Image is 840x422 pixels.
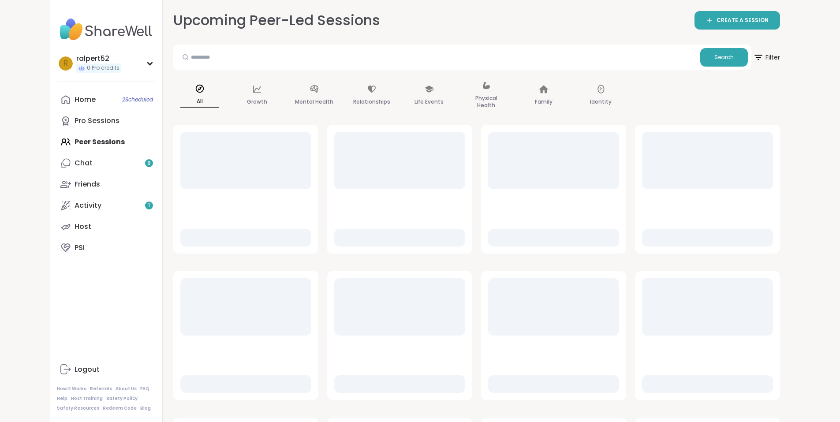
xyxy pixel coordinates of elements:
[75,365,100,374] div: Logout
[57,89,155,110] a: Home2Scheduled
[57,174,155,195] a: Friends
[103,405,137,411] a: Redeem Code
[57,110,155,131] a: Pro Sessions
[75,201,101,210] div: Activity
[57,237,155,258] a: PSI
[148,202,150,209] span: 1
[247,97,267,107] p: Growth
[57,14,155,45] img: ShareWell Nav Logo
[180,96,219,108] p: All
[590,97,612,107] p: Identity
[753,45,780,70] button: Filter
[717,17,769,24] span: CREATE A SESSION
[75,158,93,168] div: Chat
[700,48,748,67] button: Search
[116,386,137,392] a: About Us
[106,396,138,402] a: Safety Policy
[75,222,91,232] div: Host
[714,53,734,61] span: Search
[694,11,780,30] a: CREATE A SESSION
[467,93,506,111] p: Physical Health
[57,195,155,216] a: Activity1
[57,396,67,402] a: Help
[414,97,444,107] p: Life Events
[57,386,86,392] a: How It Works
[147,160,151,167] span: 8
[57,359,155,380] a: Logout
[87,64,119,72] span: 0 Pro credits
[71,396,103,402] a: Host Training
[140,386,149,392] a: FAQ
[57,153,155,174] a: Chat8
[353,97,390,107] p: Relationships
[75,116,119,126] div: Pro Sessions
[75,243,85,253] div: PSI
[535,97,553,107] p: Family
[90,386,112,392] a: Referrals
[753,47,780,68] span: Filter
[75,179,100,189] div: Friends
[140,405,151,411] a: Blog
[63,58,68,69] span: r
[75,95,96,105] div: Home
[173,11,380,30] h2: Upcoming Peer-Led Sessions
[122,96,153,103] span: 2 Scheduled
[76,54,121,63] div: ralpert52
[295,97,333,107] p: Mental Health
[57,216,155,237] a: Host
[57,405,99,411] a: Safety Resources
